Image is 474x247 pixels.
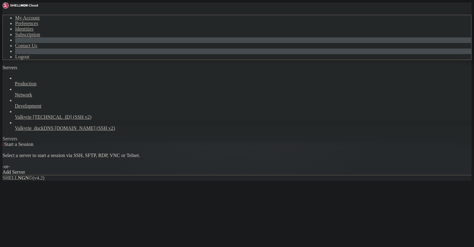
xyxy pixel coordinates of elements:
[15,120,472,131] li: Valkyrie_duckDNS [DOMAIN_NAME] (SSH v2)
[15,32,40,37] a: Subscription
[15,75,472,87] li: Production
[33,114,91,120] span: [TECHNICAL_ID] (SSH v2)
[2,169,472,175] div: Add Server
[15,114,472,120] a: Valkyrie [TECHNICAL_ID] (SSH v2)
[15,15,40,20] a: My Account
[15,81,472,87] a: Production
[15,87,472,98] li: Network
[15,92,472,98] a: Network
[15,109,472,120] li: Valkyrie [TECHNICAL_ID] (SSH v2)
[2,2,38,9] img: Shellngn
[2,65,17,70] span: Servers
[2,136,472,142] div: Servers
[15,126,472,131] a: Valkyrie_duckDNS [DOMAIN_NAME] (SSH v2)
[15,126,53,131] span: Valkyrie_duckDNS
[15,98,472,109] li: Development
[15,103,41,109] span: Development
[4,142,33,147] span: Start a Session
[15,26,34,32] a: Identities
[2,175,44,181] span: SHELL ©
[15,43,37,48] a: Contact Us
[15,103,472,109] a: Development
[2,142,4,147] span: 
[15,81,36,86] span: Production
[2,65,42,70] a: Servers
[33,175,45,181] span: 4.2.0
[2,147,472,169] div: Select a server to start a session via SSH, SFTP, RDP, VNC or Telnet. -or-
[15,54,29,59] a: Logout
[18,175,29,181] b: NGN
[55,126,115,131] span: [DOMAIN_NAME] (SSH v2)
[15,114,31,120] span: Valkyrie
[15,92,32,97] span: Network
[15,21,38,26] a: Preferences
